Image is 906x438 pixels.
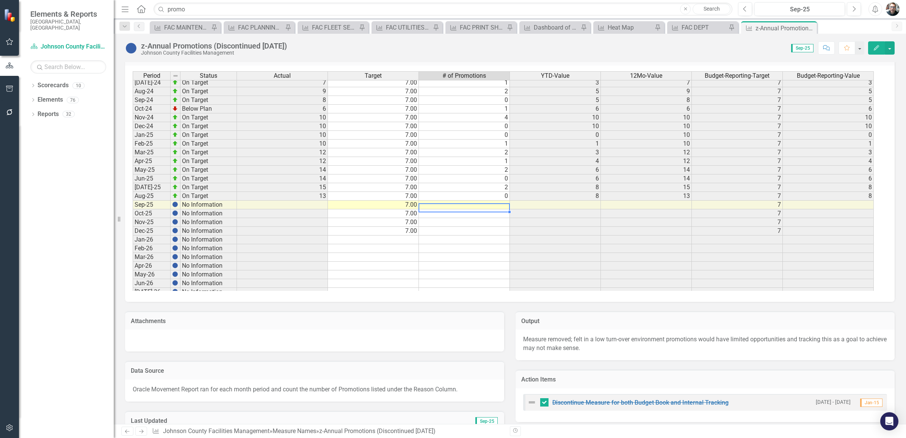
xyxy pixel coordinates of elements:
td: 7.00 [328,218,419,227]
div: 10 [72,82,85,89]
td: On Target [180,113,237,122]
img: Not Defined [527,398,536,407]
td: 2 [419,148,510,157]
td: 6 [783,166,874,174]
a: Johnson County Facilities Management [30,42,106,51]
td: 7.00 [328,166,419,174]
td: 7.00 [328,201,419,209]
td: 7 [692,227,783,235]
td: On Target [180,148,237,157]
td: On Target [180,174,237,183]
td: Feb-25 [133,140,171,148]
td: 10 [601,140,692,148]
td: May-26 [133,270,171,279]
div: z-Annual Promotions (Discontinued [DATE]) [756,24,815,33]
img: BgCOk07PiH71IgAAAABJRU5ErkJggg== [172,254,178,260]
img: BgCOk07PiH71IgAAAABJRU5ErkJggg== [172,245,178,251]
td: 7 [692,148,783,157]
td: 7.00 [328,148,419,157]
td: Mar-26 [133,253,171,262]
span: Oracle Movement Report ran for each month period and count the number of Promotions listed under ... [133,386,458,393]
div: FAC MAINTENANCE [164,23,209,32]
td: 7 [692,113,783,122]
td: 7 [692,122,783,131]
td: Jan-25 [133,131,171,140]
td: Mar-25 [133,148,171,157]
img: zOikAAAAAElFTkSuQmCC [172,149,178,155]
a: Measure Names [273,427,316,435]
td: 14 [601,166,692,174]
td: 7.00 [328,131,419,140]
td: 1 [783,140,874,148]
td: On Target [180,78,237,87]
div: FAC DEPT [682,23,727,32]
td: 6 [237,105,328,113]
td: 2 [419,166,510,174]
td: 6 [601,105,692,113]
td: On Target [180,157,237,166]
td: [DATE]-24 [133,78,171,87]
td: Aug-24 [133,87,171,96]
img: zOikAAAAAElFTkSuQmCC [172,88,178,94]
td: 4 [419,113,510,122]
td: 1 [419,140,510,148]
img: zOikAAAAAElFTkSuQmCC [172,132,178,138]
td: On Target [180,87,237,96]
td: No Information [180,227,237,235]
td: Jun-25 [133,174,171,183]
td: 7.00 [328,78,419,87]
img: zOikAAAAAElFTkSuQmCC [172,166,178,173]
td: No Information [180,262,237,270]
td: Nov-25 [133,218,171,227]
img: zOikAAAAAElFTkSuQmCC [172,184,178,190]
td: 14 [237,174,328,183]
span: Actual [274,72,291,79]
td: 7.00 [328,209,419,218]
span: Target [365,72,382,79]
a: FAC DEPT [669,23,727,32]
td: 0 [419,131,510,140]
td: 7 [692,105,783,113]
td: 0 [419,192,510,201]
div: Dashboard of Key Performance Indicators Annual for Budget 2026 [534,23,579,32]
td: 12 [237,157,328,166]
img: BgCOk07PiH71IgAAAABJRU5ErkJggg== [172,280,178,286]
td: 3 [510,78,601,87]
td: No Information [180,253,237,262]
span: YTD-Value [541,72,569,79]
img: zOikAAAAAElFTkSuQmCC [172,79,178,85]
td: 10 [783,113,874,122]
td: 0 [419,96,510,105]
td: Jun-26 [133,279,171,288]
span: Budget-Reporting-Value [797,72,860,79]
img: zOikAAAAAElFTkSuQmCC [172,97,178,103]
td: 8 [601,96,692,105]
td: 0 [419,122,510,131]
img: BgCOk07PiH71IgAAAABJRU5ErkJggg== [172,219,178,225]
img: zOikAAAAAElFTkSuQmCC [172,114,178,120]
td: May-25 [133,166,171,174]
td: 7 [692,96,783,105]
td: 7 [692,201,783,209]
td: Dec-25 [133,227,171,235]
img: BgCOk07PiH71IgAAAABJRU5ErkJggg== [172,210,178,216]
td: 7 [692,218,783,227]
div: z-Annual Promotions (Discontinued [DATE]) [319,427,436,435]
td: No Information [180,244,237,253]
td: 10 [237,140,328,148]
td: 8 [510,192,601,201]
td: No Information [180,218,237,227]
td: 7 [601,78,692,87]
span: Sep-25 [791,44,814,52]
div: Johnson County Facilities Management [141,50,287,56]
td: Sep-25 [133,201,171,209]
td: 9 [601,87,692,96]
td: Jan-26 [133,235,171,244]
td: 0 [419,174,510,183]
td: 2 [419,183,510,192]
td: 13 [237,192,328,201]
h3: Output [521,318,889,325]
td: 6 [510,105,601,113]
span: Period [143,72,160,79]
td: 3 [510,148,601,157]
